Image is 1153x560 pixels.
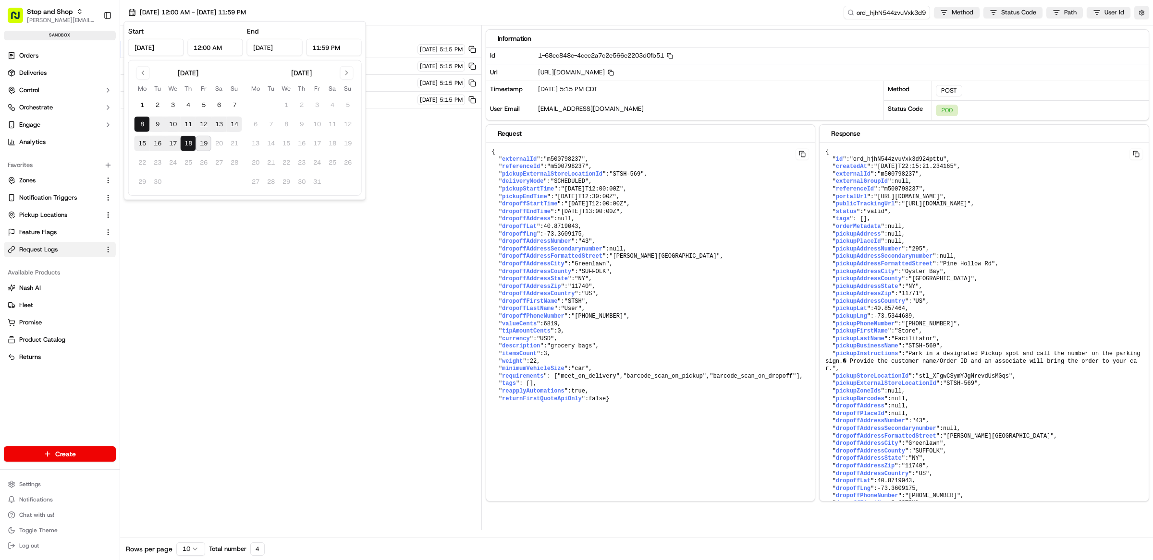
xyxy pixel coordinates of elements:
input: Date [128,39,184,56]
span: externalId [502,156,537,163]
button: 9 [150,117,165,132]
button: 16 [150,136,165,151]
button: Settings [4,477,116,491]
div: Url [486,64,534,81]
span: null [888,388,902,394]
button: 10 [165,117,181,132]
span: 1-68cc848e-4cec2a7c2e566e2203d0fb51 [538,51,673,60]
a: Product Catalog [8,335,112,344]
th: Friday [309,83,325,94]
th: Sunday [340,83,356,94]
th: Monday [135,83,150,94]
button: 6 [211,97,227,113]
span: null [888,223,902,230]
span: "STSH-569" [609,171,644,178]
span: pickupLat [836,305,867,312]
div: Status Code [884,100,932,120]
div: Favorites [4,157,116,173]
span: "[DATE]T12:30:00Z" [554,193,616,200]
span: null [888,231,902,238]
span: Method [952,8,973,17]
span: pickupAddress [836,231,881,238]
span: dropoffLng [502,231,537,238]
div: 200 [936,105,958,116]
span: "barcode_scan_on_dropoff" [710,373,796,380]
th: Tuesday [150,83,165,94]
span: pickupAddressState [836,283,898,290]
span: Path [1064,8,1077,17]
button: [DATE] 12:00 AM - [DATE] 11:59 PM [124,6,250,19]
span: dropoffAddressNumber [836,417,905,424]
div: Id [486,48,534,64]
span: Engage [19,120,40,129]
input: Type to search [844,6,930,19]
input: Date [247,39,303,56]
div: [DATE] [178,68,198,78]
span: "Facilitator" [891,335,936,342]
a: Returns [8,353,112,361]
span: orderMetadata [836,223,881,230]
input: Time [187,39,243,56]
button: Product Catalog [4,332,116,347]
span: pickupLastName [836,335,884,342]
th: Saturday [211,83,227,94]
button: See all [149,123,175,134]
span: pickupExternalStoreLocationId [836,380,936,387]
span: null [891,403,905,409]
span: 40.8719043 [544,223,578,230]
span: Zones [19,176,36,185]
span: Log out [19,542,39,549]
span: publicTrackingUrl [836,201,895,207]
button: Engage [4,117,116,132]
a: Orders [4,48,116,63]
span: "valid" [863,208,887,215]
span: minimumVehicleSize [502,365,564,372]
span: "295" [908,246,926,252]
button: Start new chat [163,95,175,106]
span: "grocery bags" [547,343,596,349]
div: Information [498,34,1138,43]
span: User Id [1104,8,1124,17]
pre: { " ": , " ": , " ": , " ": , " ": , " ": , " ": , " ": , " ": , " ": , " ": , " ": , " ": , " ":... [486,143,815,408]
span: reapplyAutomations [502,388,564,394]
span: returnFirstQuoteApiOnly [502,395,582,402]
span: true [571,388,585,394]
span: dropoffAddressState [502,275,568,282]
span: [PERSON_NAME] [30,149,78,156]
span: dropoffAddress [502,215,551,222]
button: 17 [165,136,181,151]
label: End [247,27,258,36]
span: dropoffLat [502,223,537,230]
button: User Id [1087,7,1130,18]
span: • [80,149,83,156]
span: "43" [578,238,592,245]
span: null [891,410,905,417]
span: pickupStoreLocationId [836,373,908,380]
div: sandbox [4,31,116,40]
span: pickupAddressFormattedStreet [836,261,933,267]
a: 📗Knowledge Base [6,211,77,228]
span: dropoffLastName [502,305,554,312]
button: Returns [4,349,116,365]
button: Go to next month [340,66,354,80]
span: pickupLng [836,313,867,320]
span: -73.5344689 [874,313,912,320]
span: weight [502,358,523,365]
span: Request Logs [19,245,58,254]
a: Zones [8,176,100,185]
span: pickupStartTime [502,186,554,192]
button: 7 [227,97,242,113]
a: Promise [8,318,112,327]
span: currency [502,335,530,342]
span: "11771" [898,290,922,297]
img: Tiffany Volk [10,140,25,155]
span: "SCHEDULED" [551,178,589,185]
a: Notification Triggers [8,193,100,202]
span: "[DATE]T12:00:00Z" [564,201,627,207]
button: Fleet [4,298,116,313]
span: externalId [836,171,871,178]
th: Wednesday [279,83,294,94]
span: "car" [571,365,589,372]
span: "Park in a designated Pickup spot and call the number on the parking sign.� Provide the customer ... [825,350,1144,372]
button: Notification Triggers [4,190,116,205]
